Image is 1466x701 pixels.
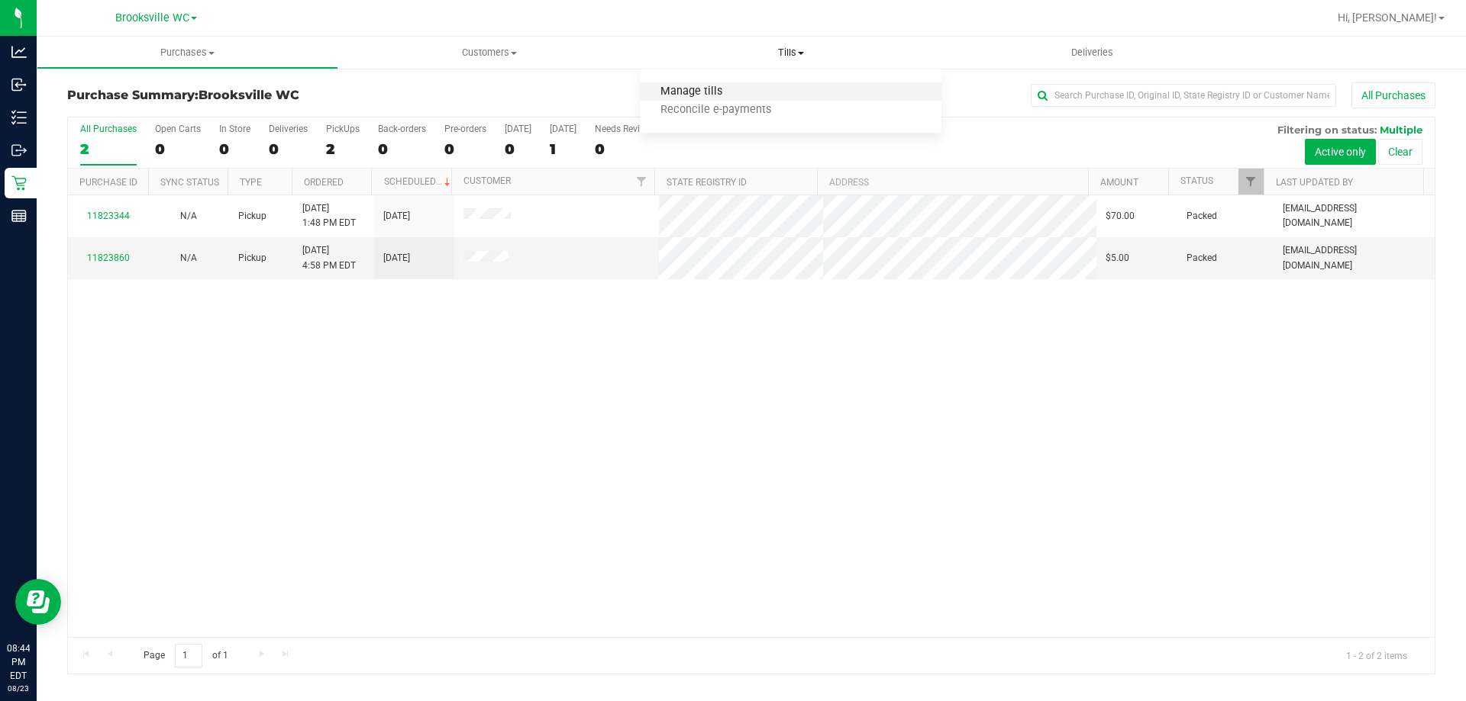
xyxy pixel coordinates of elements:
[7,683,30,694] p: 08/23
[941,37,1243,69] a: Deliveries
[444,140,486,158] div: 0
[238,251,266,265] span: Pickup
[1283,243,1426,272] span: [EMAIL_ADDRESS][DOMAIN_NAME]
[269,140,308,158] div: 0
[160,177,219,188] a: Sync Status
[378,140,426,158] div: 0
[1276,177,1353,188] a: Last Updated By
[640,85,743,98] span: Manage tills
[11,143,27,158] inline-svg: Outbound
[339,46,639,59] span: Customers
[79,177,137,188] a: Purchase ID
[155,124,201,134] div: Open Carts
[463,175,511,186] a: Customer
[11,175,27,191] inline-svg: Retail
[1378,139,1422,165] button: Clear
[180,252,197,263] span: Not Applicable
[37,46,337,59] span: Purchases
[383,251,410,265] span: [DATE]
[378,124,426,134] div: Back-orders
[1180,175,1213,186] a: Status
[326,124,360,134] div: PickUps
[1031,84,1336,107] input: Search Purchase ID, Original ID, State Registry ID or Customer Name...
[37,37,338,69] a: Purchases
[15,579,61,625] iframe: Resource center
[595,124,651,134] div: Needs Review
[629,169,654,195] a: Filter
[80,140,137,158] div: 2
[11,110,27,125] inline-svg: Inventory
[87,252,130,263] a: 11823860
[1338,11,1437,24] span: Hi, [PERSON_NAME]!
[302,201,356,230] span: [DATE] 1:48 PM EDT
[67,88,523,102] h3: Purchase Summary:
[1334,644,1419,667] span: 1 - 2 of 2 items
[595,140,651,158] div: 0
[219,124,250,134] div: In Store
[131,644,241,667] span: Page of 1
[7,642,30,683] p: 08:44 PM EDT
[11,208,27,223] inline-svg: Reports
[640,46,941,59] span: Tills
[180,209,197,223] button: N/A
[667,177,747,188] a: State Registry ID
[304,177,344,188] a: Ordered
[505,124,531,134] div: [DATE]
[87,211,130,221] a: 11823344
[1106,251,1129,265] span: $5.00
[180,251,197,265] button: N/A
[384,176,454,187] a: Scheduled
[199,88,299,102] span: Brooksville WC
[11,77,27,92] inline-svg: Inbound
[817,169,1088,195] th: Address
[505,140,531,158] div: 0
[444,124,486,134] div: Pre-orders
[1351,82,1435,108] button: All Purchases
[155,140,201,158] div: 0
[383,209,410,223] span: [DATE]
[1187,251,1217,265] span: Packed
[175,644,202,667] input: 1
[1305,139,1376,165] button: Active only
[1283,201,1426,230] span: [EMAIL_ADDRESS][DOMAIN_NAME]
[80,124,137,134] div: All Purchases
[1187,209,1217,223] span: Packed
[338,37,640,69] a: Customers
[238,209,266,223] span: Pickup
[180,211,197,221] span: Not Applicable
[11,44,27,59] inline-svg: Analytics
[550,140,576,158] div: 1
[302,243,356,272] span: [DATE] 4:58 PM EDT
[115,11,189,24] span: Brooksville WC
[1106,209,1135,223] span: $70.00
[1380,124,1422,136] span: Multiple
[219,140,250,158] div: 0
[640,37,941,69] a: Tills Manage tills Reconcile e-payments
[1051,46,1134,59] span: Deliveries
[269,124,308,134] div: Deliveries
[1277,124,1377,136] span: Filtering on status:
[1100,177,1138,188] a: Amount
[640,104,792,117] span: Reconcile e-payments
[550,124,576,134] div: [DATE]
[1238,169,1264,195] a: Filter
[240,177,262,188] a: Type
[326,140,360,158] div: 2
